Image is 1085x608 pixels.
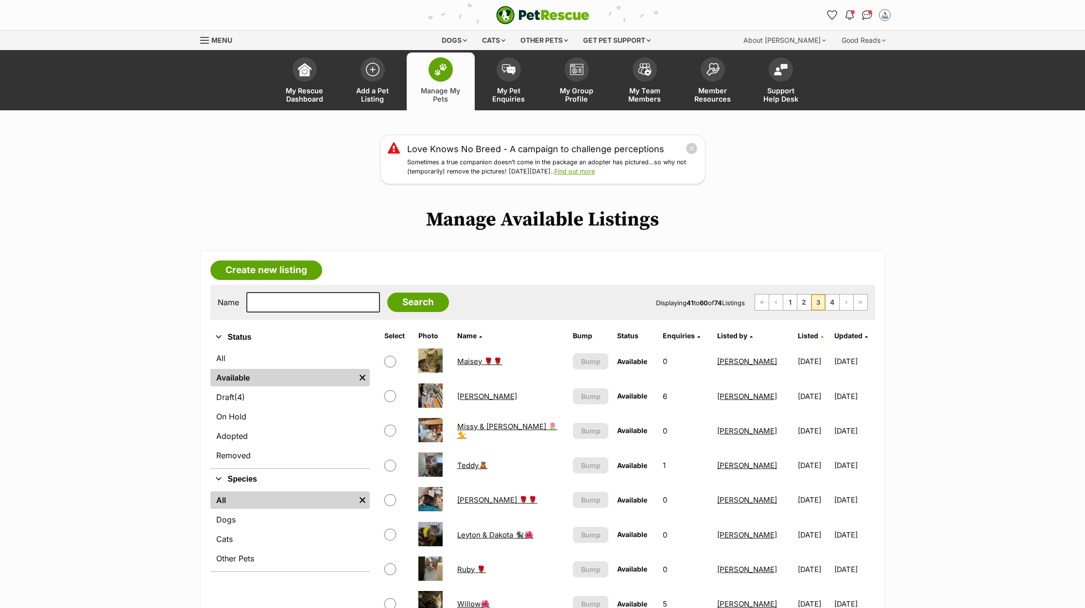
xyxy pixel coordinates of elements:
[573,423,609,439] button: Bump
[218,298,239,307] label: Name
[617,461,647,469] span: Available
[834,345,874,378] td: [DATE]
[794,449,833,482] td: [DATE]
[794,345,833,378] td: [DATE]
[210,408,370,425] a: On Hold
[834,331,862,340] span: Updated
[617,392,647,400] span: Available
[737,31,833,50] div: About [PERSON_NAME]
[663,331,695,340] span: translation missing: en.admin.listings.index.attributes.enquiries
[659,449,712,482] td: 1
[298,63,311,76] img: dashboard-icon-eb2f2d2d3e046f16d808141f083e7271f6b2e854fb5c12c21221c1fb7104beca.svg
[475,52,543,110] a: My Pet Enquiries
[755,294,868,311] nav: Pagination
[457,461,488,470] a: Teddy🧸
[717,426,777,435] a: [PERSON_NAME]
[834,553,874,586] td: [DATE]
[794,518,833,552] td: [DATE]
[769,295,783,310] a: Previous page
[407,142,664,156] a: Love Knows No Breed - A campaign to challenge perceptions
[759,87,803,103] span: Support Help Desk
[407,158,698,176] p: Sometimes a true companion doesn’t come in the package an adopter has pictured…so why not (tempor...
[457,495,537,504] a: [PERSON_NAME] 🌹🌹
[617,426,647,434] span: Available
[210,388,370,406] a: Draft
[687,299,694,307] strong: 41
[717,357,777,366] a: [PERSON_NAME]
[496,6,589,24] img: logo-e224e6f780fb5917bec1dbf3a21bbac754714ae5b6737aabdf751b685950b380.svg
[834,380,874,413] td: [DATE]
[210,489,370,571] div: Species
[755,295,769,310] a: First page
[573,388,609,404] button: Bump
[570,64,584,75] img: group-profile-icon-3fa3cf56718a62981997c0bc7e787c4b2cf8bcc04b72c1350f741eb67cf2f40e.svg
[717,331,747,340] span: Listed by
[613,328,658,344] th: Status
[834,331,868,340] a: Updated
[854,295,867,310] a: Last page
[457,357,502,366] a: Maisey 🌹🌹
[826,295,839,310] a: Page 4
[845,10,853,20] img: notifications-46538b983faf8c2785f20acdc204bb7945ddae34d4c08c2a6579f10ce5e182be.svg
[717,461,777,470] a: [PERSON_NAME]
[798,331,824,340] a: Listed
[210,261,322,280] a: Create new listing
[355,491,370,509] a: Remove filter
[573,561,609,577] button: Bump
[581,530,601,540] span: Bump
[834,483,874,517] td: [DATE]
[617,600,647,608] span: Available
[717,495,777,504] a: [PERSON_NAME]
[747,52,815,110] a: Support Help Desk
[835,31,893,50] div: Good Reads
[407,52,475,110] a: Manage My Pets
[434,63,448,76] img: manage-my-pets-icon-02211641906a0b7f246fdf0571729dbe1e7629f14944591b6c1af311fb30b64b.svg
[659,518,712,552] td: 0
[611,52,679,110] a: My Team Members
[573,353,609,369] button: Bump
[366,63,379,76] img: add-pet-listing-icon-0afa8454b4691262ce3f59096e99ab1cd57d4a30225e0717b998d2c9b9846f56.svg
[825,7,840,23] a: Favourites
[211,36,232,44] span: Menu
[435,31,474,50] div: Dogs
[717,392,777,401] a: [PERSON_NAME]
[414,328,452,344] th: Photo
[339,52,407,110] a: Add a Pet Listing
[794,414,833,448] td: [DATE]
[387,293,449,312] input: Search
[686,142,698,155] button: close
[457,530,534,539] a: Leyton & Dakota 🐈‍⬛🌺
[210,491,355,509] a: All
[457,331,477,340] span: Name
[834,449,874,482] td: [DATE]
[210,550,370,567] a: Other Pets
[706,63,720,76] img: member-resources-icon-8e73f808a243e03378d46382f2149f9095a855e16c252ad45f914b54edf8863c.svg
[554,168,595,175] a: Find out more
[638,63,652,76] img: team-members-icon-5396bd8760b3fe7c0b43da4ab00e1e3bb1a5d9ba89233759b79545d2d3fc5d0d.svg
[663,331,700,340] a: Enquiries
[210,511,370,528] a: Dogs
[617,565,647,573] span: Available
[380,328,413,344] th: Select
[210,347,370,468] div: Status
[210,447,370,464] a: Removed
[842,7,858,23] button: Notifications
[691,87,735,103] span: Member Resources
[457,565,486,574] a: Ruby 🌹
[555,87,599,103] span: My Group Profile
[617,357,647,365] span: Available
[825,7,893,23] ul: Account quick links
[210,473,370,486] button: Species
[581,460,601,470] span: Bump
[210,331,370,344] button: Status
[794,553,833,586] td: [DATE]
[581,391,601,401] span: Bump
[576,31,657,50] div: Get pet support
[714,299,722,307] strong: 74
[573,457,609,473] button: Bump
[543,52,611,110] a: My Group Profile
[573,527,609,543] button: Bump
[283,87,327,103] span: My Rescue Dashboard
[581,426,601,436] span: Bump
[840,295,853,310] a: Next page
